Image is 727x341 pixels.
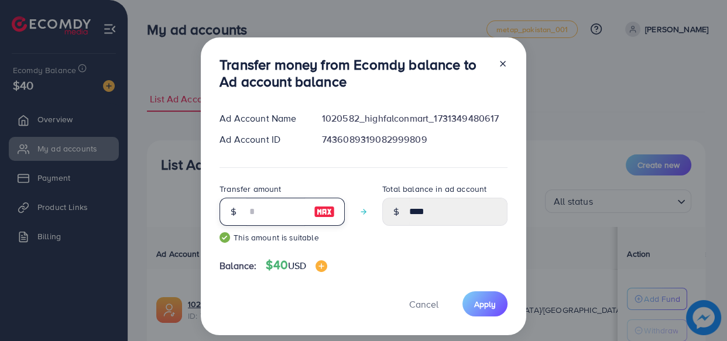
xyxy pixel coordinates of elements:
[474,298,496,310] span: Apply
[313,133,517,146] div: 7436089319082999809
[210,133,313,146] div: Ad Account ID
[316,260,327,272] img: image
[382,183,486,195] label: Total balance in ad account
[462,291,507,316] button: Apply
[220,232,230,243] img: guide
[313,112,517,125] div: 1020582_highfalconmart_1731349480617
[220,183,281,195] label: Transfer amount
[314,205,335,219] img: image
[220,259,256,273] span: Balance:
[288,259,306,272] span: USD
[220,56,489,90] h3: Transfer money from Ecomdy balance to Ad account balance
[409,298,438,311] span: Cancel
[395,291,453,316] button: Cancel
[266,258,327,273] h4: $40
[220,232,345,243] small: This amount is suitable
[210,112,313,125] div: Ad Account Name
